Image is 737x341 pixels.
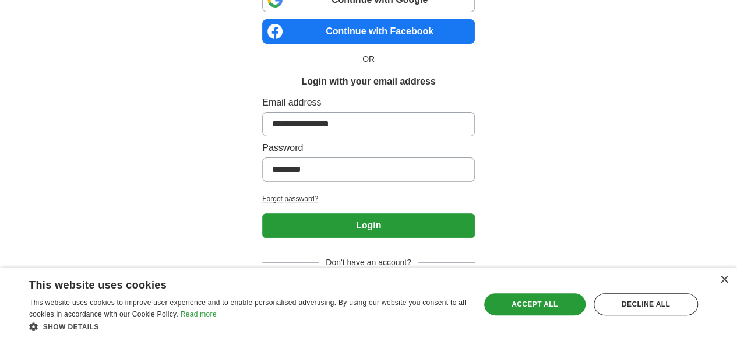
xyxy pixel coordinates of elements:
a: Forgot password? [262,194,475,204]
span: This website uses cookies to improve user experience and to enable personalised advertising. By u... [29,298,466,318]
a: Continue with Facebook [262,19,475,44]
button: Login [262,213,475,238]
h1: Login with your email address [301,75,435,89]
span: Don't have an account? [319,256,418,269]
div: This website uses cookies [29,275,438,292]
div: Accept all [484,293,586,315]
label: Password [262,141,475,155]
div: Decline all [594,293,698,315]
span: OR [355,53,382,65]
span: Show details [43,323,99,331]
div: Show details [29,321,467,332]
a: Read more, opens a new window [181,310,217,318]
div: Close [720,276,728,284]
label: Email address [262,96,475,110]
